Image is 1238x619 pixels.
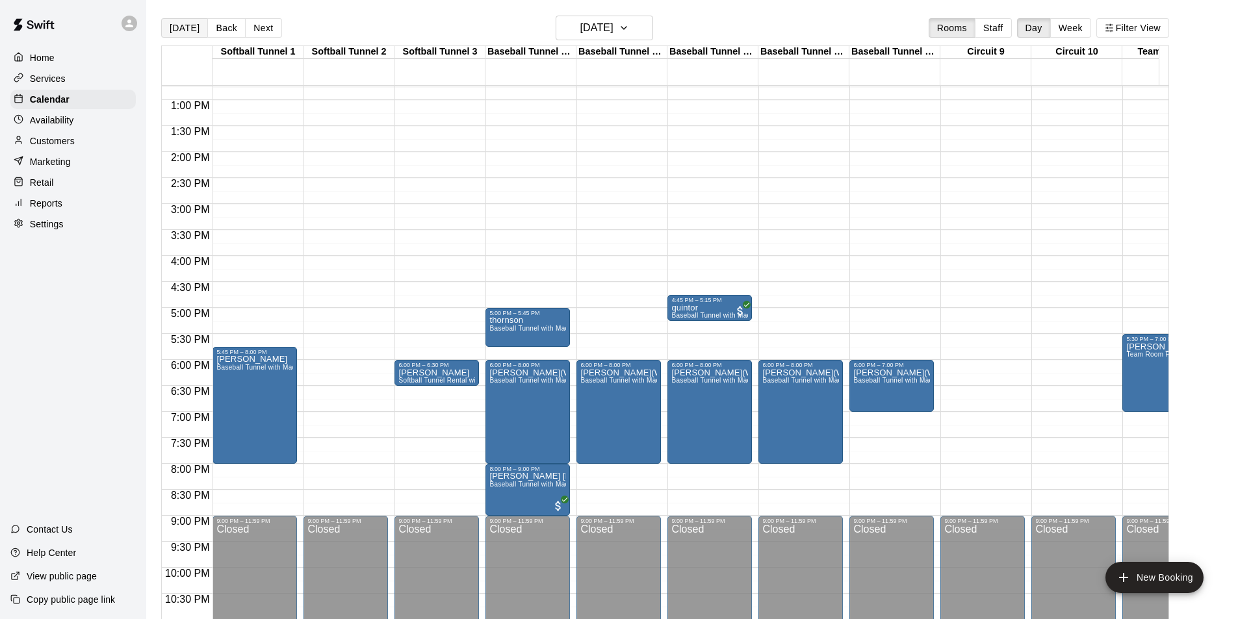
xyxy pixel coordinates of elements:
[734,305,747,318] span: All customers have paid
[1031,46,1122,58] div: Circuit 10
[1126,351,1185,358] span: Team Room Rental
[30,176,54,189] p: Retail
[394,46,485,58] div: Softball Tunnel 3
[944,518,1021,524] div: 9:00 PM – 11:59 PM
[489,518,566,524] div: 9:00 PM – 11:59 PM
[489,481,582,488] span: Baseball Tunnel with Machine
[671,362,748,368] div: 6:00 PM – 8:00 PM
[168,542,213,553] span: 9:30 PM
[762,518,839,524] div: 9:00 PM – 11:59 PM
[853,518,930,524] div: 9:00 PM – 11:59 PM
[853,377,946,384] span: Baseball Tunnel with Machine
[671,518,748,524] div: 9:00 PM – 11:59 PM
[10,48,136,68] a: Home
[1126,518,1203,524] div: 9:00 PM – 11:59 PM
[580,518,657,524] div: 9:00 PM – 11:59 PM
[207,18,246,38] button: Back
[489,362,566,368] div: 6:00 PM – 8:00 PM
[216,349,293,355] div: 5:45 PM – 8:00 PM
[10,214,136,234] a: Settings
[1017,18,1051,38] button: Day
[489,310,566,316] div: 5:00 PM – 5:45 PM
[30,51,55,64] p: Home
[667,360,752,464] div: 6:00 PM – 8:00 PM: DONNIE(WILDFIRE)
[168,386,213,397] span: 6:30 PM
[30,197,62,210] p: Reports
[1122,334,1207,412] div: 5:30 PM – 7:00 PM: alaina
[10,152,136,171] a: Marketing
[489,325,582,332] span: Baseball Tunnel with Machine
[671,312,764,319] span: Baseball Tunnel with Machine
[168,126,213,137] span: 1:30 PM
[213,46,303,58] div: Softball Tunnel 1
[10,69,136,88] a: Services
[168,100,213,111] span: 1:00 PM
[168,412,213,423] span: 7:00 PM
[10,131,136,151] a: Customers
[489,377,582,384] span: Baseball Tunnel with Machine
[168,178,213,189] span: 2:30 PM
[245,18,281,38] button: Next
[489,466,566,472] div: 8:00 PM – 9:00 PM
[667,295,752,321] div: 4:45 PM – 5:15 PM: quintor
[485,308,570,347] div: 5:00 PM – 5:45 PM: thornson
[671,377,764,384] span: Baseball Tunnel with Machine
[485,360,570,464] div: 6:00 PM – 8:00 PM: DONNIE(WILDFIRE)
[168,230,213,241] span: 3:30 PM
[303,46,394,58] div: Softball Tunnel 2
[580,377,673,384] span: Baseball Tunnel with Machine
[975,18,1012,38] button: Staff
[398,377,509,384] span: Softball Tunnel Rental with Machine
[580,19,613,37] h6: [DATE]
[940,46,1031,58] div: Circuit 9
[10,110,136,130] a: Availability
[168,438,213,449] span: 7:30 PM
[10,194,136,213] a: Reports
[27,593,115,606] p: Copy public page link
[168,152,213,163] span: 2:00 PM
[10,90,136,109] div: Calendar
[1050,18,1091,38] button: Week
[213,347,297,464] div: 5:45 PM – 8:00 PM: BRIAN BETENCOURT
[929,18,975,38] button: Rooms
[27,546,76,559] p: Help Center
[671,297,748,303] div: 4:45 PM – 5:15 PM
[485,46,576,58] div: Baseball Tunnel 4 (Machine)
[161,18,208,38] button: [DATE]
[30,72,66,85] p: Services
[162,594,213,605] span: 10:30 PM
[10,173,136,192] a: Retail
[168,204,213,215] span: 3:00 PM
[168,490,213,501] span: 8:30 PM
[762,377,855,384] span: Baseball Tunnel with Machine
[556,16,653,40] button: [DATE]
[168,308,213,319] span: 5:00 PM
[168,282,213,293] span: 4:30 PM
[30,114,74,127] p: Availability
[580,362,657,368] div: 6:00 PM – 8:00 PM
[1035,518,1112,524] div: 9:00 PM – 11:59 PM
[398,518,475,524] div: 9:00 PM – 11:59 PM
[849,360,934,412] div: 6:00 PM – 7:00 PM: DONNIE(WILDFIRE)
[168,360,213,371] span: 6:00 PM
[485,464,570,516] div: 8:00 PM – 9:00 PM: J. Marcos Carrillo
[758,46,849,58] div: Baseball Tunnel 7 (Mound/Machine)
[30,155,71,168] p: Marketing
[30,218,64,231] p: Settings
[1126,336,1203,342] div: 5:30 PM – 7:00 PM
[762,362,839,368] div: 6:00 PM – 8:00 PM
[1105,562,1204,593] button: add
[30,134,75,147] p: Customers
[307,518,384,524] div: 9:00 PM – 11:59 PM
[162,568,213,579] span: 10:00 PM
[30,93,70,106] p: Calendar
[27,523,73,536] p: Contact Us
[853,362,930,368] div: 6:00 PM – 7:00 PM
[1096,18,1169,38] button: Filter View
